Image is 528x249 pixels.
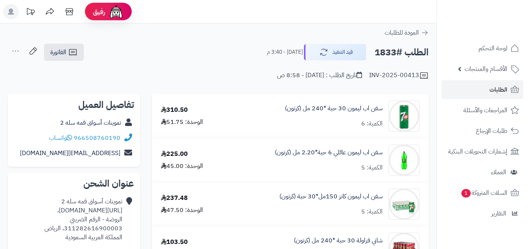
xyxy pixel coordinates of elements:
[161,106,188,115] div: 310.50
[49,133,72,143] a: واتساب
[461,187,507,198] span: السلات المتروكة
[479,43,507,54] span: لوحة التحكم
[361,163,383,172] div: الكمية: 5
[385,28,429,37] a: العودة للطلبات
[385,28,419,37] span: العودة للطلبات
[448,146,507,157] span: إشعارات التحويلات البنكية
[489,84,507,95] span: الطلبات
[275,148,383,157] a: سفن اب ليمون عائلي 6 حبة*2.20 مل (كرتون)
[279,192,383,201] a: سفن اب ليمون كانز 150مل*30 حبة (كرتون)
[161,238,188,247] div: 103.50
[441,163,523,182] a: العملاء
[491,208,506,219] span: التقارير
[441,80,523,99] a: الطلبات
[21,4,40,21] a: تحديثات المنصة
[108,4,124,19] img: ai-face.png
[285,104,383,113] a: سفن اب ليمون 30 حبة *240 مل (كرتون)
[161,206,203,215] div: الوحدة: 47.50
[389,189,419,220] img: 1747541646-d22b4615-4733-4316-a704-1f6af0fe-90x90.jpg
[461,189,471,198] span: 1
[441,184,523,202] a: السلات المتروكة1
[389,101,419,132] img: 1747541124-caa6673e-b677-477c-bbb4-b440b79b-90x90.jpg
[464,64,507,74] span: الأقسام والمنتجات
[20,148,120,158] a: [EMAIL_ADDRESS][DOMAIN_NAME]
[161,194,188,203] div: 237.48
[14,100,134,109] h2: تفاصيل العميل
[476,125,507,136] span: طلبات الإرجاع
[361,119,383,128] div: الكمية: 6
[304,44,366,60] button: قيد التنفيذ
[441,204,523,223] a: التقارير
[14,179,134,188] h2: عنوان الشحن
[369,71,429,80] div: INV-2025-00413
[14,197,122,242] div: تموينات أسواق قمه سله 2 [URL][DOMAIN_NAME]، الروضة - الرقم الضريبي 311282616900003، الرياض المملك...
[491,167,506,178] span: العملاء
[161,162,203,171] div: الوحدة: 45.00
[60,118,121,127] a: تموينات أسواق قمه سله 2
[50,48,66,57] span: الفاتورة
[161,150,188,159] div: 225.00
[267,48,303,56] small: [DATE] - 3:40 م
[277,71,362,80] div: تاريخ الطلب : [DATE] - 8:58 ص
[74,133,120,143] a: 966508760190
[441,39,523,58] a: لوحة التحكم
[361,207,383,216] div: الكمية: 5
[93,7,105,16] span: رفيق
[475,19,521,36] img: logo-2.png
[389,145,419,176] img: 1747541306-e6e5e2d5-9b67-463e-b81b-59a02ee4-90x90.jpg
[161,118,203,127] div: الوحدة: 51.75
[441,101,523,120] a: المراجعات والأسئلة
[374,44,429,60] h2: الطلب #1833
[463,105,507,116] span: المراجعات والأسئلة
[294,236,383,245] a: شاني فراولة 30 حبة *240 مل (كرتون)
[441,122,523,140] a: طلبات الإرجاع
[44,44,84,61] a: الفاتورة
[441,142,523,161] a: إشعارات التحويلات البنكية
